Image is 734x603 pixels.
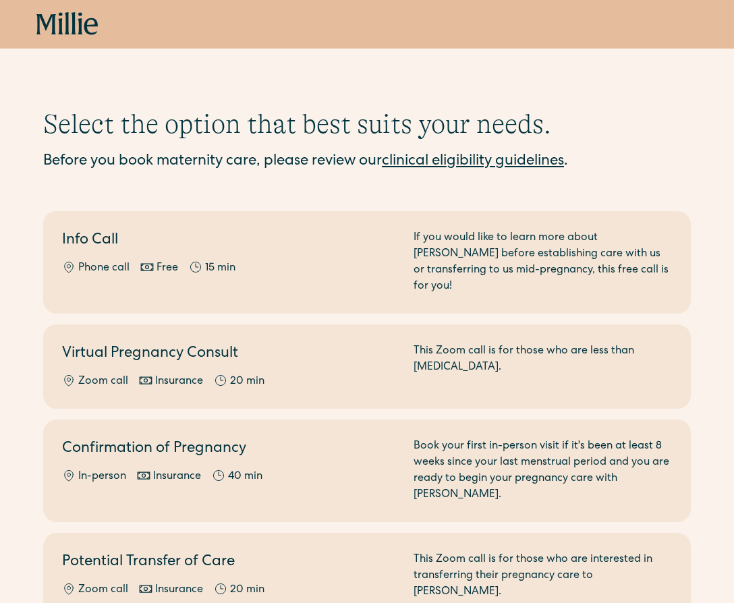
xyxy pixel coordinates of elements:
[414,552,672,600] div: This Zoom call is for those who are interested in transferring their pregnancy care to [PERSON_NA...
[43,151,691,173] div: Before you book maternity care, please review our .
[230,582,264,598] div: 20 min
[157,260,178,277] div: Free
[43,108,691,140] h1: Select the option that best suits your needs.
[62,230,397,252] h2: Info Call
[78,469,126,485] div: In-person
[78,582,128,598] div: Zoom call
[205,260,235,277] div: 15 min
[43,211,691,314] a: Info CallPhone callFree15 minIf you would like to learn more about [PERSON_NAME] before establish...
[230,374,264,390] div: 20 min
[62,438,397,461] h2: Confirmation of Pregnancy
[228,469,262,485] div: 40 min
[155,582,203,598] div: Insurance
[43,420,691,522] a: Confirmation of PregnancyIn-personInsurance40 minBook your first in-person visit if it's been at ...
[414,230,672,295] div: If you would like to learn more about [PERSON_NAME] before establishing care with us or transferr...
[414,343,672,390] div: This Zoom call is for those who are less than [MEDICAL_DATA].
[62,552,397,574] h2: Potential Transfer of Care
[43,324,691,409] a: Virtual Pregnancy ConsultZoom callInsurance20 minThis Zoom call is for those who are less than [M...
[382,154,564,169] a: clinical eligibility guidelines
[62,343,397,366] h2: Virtual Pregnancy Consult
[78,374,128,390] div: Zoom call
[414,438,672,503] div: Book your first in-person visit if it's been at least 8 weeks since your last menstrual period an...
[155,374,203,390] div: Insurance
[78,260,130,277] div: Phone call
[153,469,201,485] div: Insurance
